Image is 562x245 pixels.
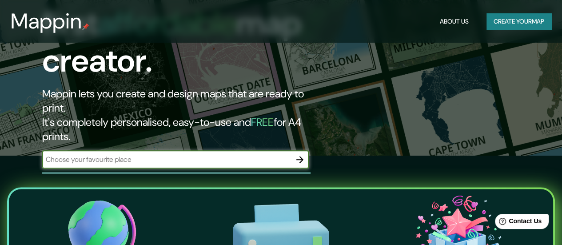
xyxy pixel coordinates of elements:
[82,23,89,30] img: mappin-pin
[11,9,82,34] h3: Mappin
[251,115,274,129] h5: FREE
[436,13,472,30] button: About Us
[42,87,323,144] h2: Mappin lets you create and design maps that are ready to print. It's completely personalised, eas...
[483,210,552,235] iframe: Help widget launcher
[42,154,291,165] input: Choose your favourite place
[486,13,551,30] button: Create yourmap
